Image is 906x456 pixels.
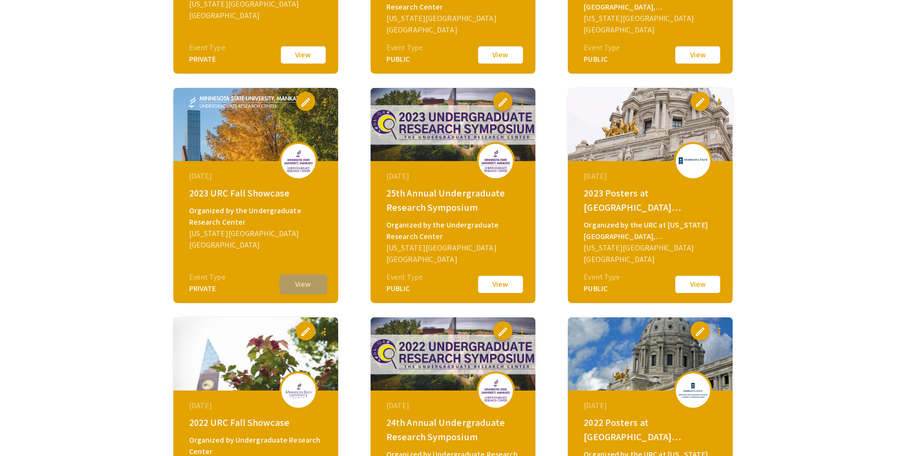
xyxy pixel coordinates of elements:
[386,271,423,283] div: Event Type
[189,42,225,54] div: Event Type
[386,54,423,65] div: PUBLIC
[300,97,311,108] span: edit
[584,13,719,36] div: [US_STATE][GEOGRAPHIC_DATA] [GEOGRAPHIC_DATA]
[284,381,313,399] img: 2022-urc-fall-showcase_eventLogo_f06b86_.png
[584,42,620,54] div: Event Type
[694,326,706,337] span: edit
[189,228,325,251] div: [US_STATE][GEOGRAPHIC_DATA] [GEOGRAPHIC_DATA]
[481,379,510,402] img: 24th-annual-undergraduate-research-symposium_eventLogo_1d5cba_.png
[584,171,719,182] div: [DATE]
[493,92,512,111] button: edit
[386,415,522,444] div: 24th Annual Undergraduate Research Symposium
[679,157,707,164] img: 2023-posters-at-st-paul_eventLogo_35b112_.png
[584,271,620,283] div: Event Type
[386,171,522,182] div: [DATE]
[173,317,338,391] img: 2022-urc-fall-showcase_eventCoverPhoto_dd4539__thumb.jpg
[279,45,327,65] button: View
[584,242,719,265] div: [US_STATE][GEOGRAPHIC_DATA] [GEOGRAPHIC_DATA]
[296,321,315,340] button: edit
[679,383,707,398] img: 2022-posters-at-st-paul_eventLogo_ea6c57_.png
[516,97,528,108] mat-icon: more_vert
[371,317,535,391] img: 24th-annual-undergraduate-research-symposium_eventCoverPhoto_c30f74__thumb.png
[584,283,620,294] div: PUBLIC
[477,45,524,65] button: View
[386,13,522,36] div: [US_STATE][GEOGRAPHIC_DATA] [GEOGRAPHIC_DATA]
[189,271,225,283] div: Event Type
[386,242,522,265] div: [US_STATE][GEOGRAPHIC_DATA] [GEOGRAPHIC_DATA]
[296,92,315,111] button: edit
[189,54,225,65] div: PRIVATE
[674,45,722,65] button: View
[568,88,733,161] img: 2023-posters-at-st-paul_eventCoverPhoto_612c94__thumb.jpg
[584,54,620,65] div: PUBLIC
[584,219,719,242] div: Organized by the URC at [US_STATE][GEOGRAPHIC_DATA], [GEOGRAPHIC_DATA]
[319,326,330,337] mat-icon: more_vert
[371,88,535,161] img: 25th-annual-undergraduate-research-symposium_eventCoverPhoto_c6a21a__thumb.png
[386,186,522,215] div: 25th Annual Undergraduate Research Symposium
[386,42,423,54] div: Event Type
[516,326,528,337] mat-icon: more_vert
[189,205,325,228] div: Organized by the Undergraduate Research Center
[691,92,710,111] button: edit
[173,88,338,161] img: 2023-urc-fall-showcase_eventCoverPhoto_16194e__thumb.png
[674,274,722,294] button: View
[694,97,706,108] span: edit
[300,326,311,337] span: edit
[497,97,509,108] span: edit
[568,317,733,391] img: 2022-posters-at-st-paul_eventCoverPhoto_6898e9__thumb.jpg
[386,219,522,242] div: Organized by the Undergraduate Research Center
[319,97,330,108] mat-icon: more_vert
[477,274,524,294] button: View
[714,326,725,337] mat-icon: more_vert
[189,186,325,200] div: 2023 URC Fall Showcase
[481,150,510,172] img: 25th-annual-undergraduate-research-symposium_eventLogo_a55168_.jpg
[189,415,325,430] div: 2022 URC Fall Showcase
[7,413,41,449] iframe: Chat
[691,321,710,340] button: edit
[497,326,509,337] span: edit
[189,283,225,294] div: PRIVATE
[584,415,719,444] div: 2022 Posters at [GEOGRAPHIC_DATA][PERSON_NAME]
[189,171,325,182] div: [DATE]
[386,283,423,294] div: PUBLIC
[493,321,512,340] button: edit
[189,400,325,412] div: [DATE]
[584,400,719,412] div: [DATE]
[386,400,522,412] div: [DATE]
[714,97,725,108] mat-icon: more_vert
[279,274,327,294] button: View
[584,186,719,215] div: 2023 Posters at [GEOGRAPHIC_DATA][PERSON_NAME]
[284,150,313,172] img: 2023-urc-fall-showcase_eventLogo_989d8c_.png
